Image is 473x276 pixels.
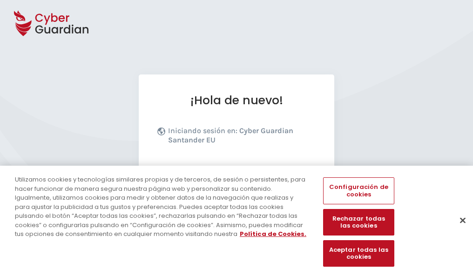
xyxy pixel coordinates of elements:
[15,175,309,239] div: Utilizamos cookies y tecnologías similares propias y de terceros, de sesión o persistentes, para ...
[240,229,306,238] a: Más información sobre su privacidad, se abre en una nueva pestaña
[168,126,313,149] p: Iniciando sesión en:
[168,126,293,144] b: Cyber Guardian Santander EU
[323,209,394,236] button: Rechazar todas las cookies
[157,93,316,108] h1: ¡Hola de nuevo!
[453,210,473,230] button: Cerrar
[323,240,394,267] button: Aceptar todas las cookies
[323,177,394,204] button: Configuración de cookies, Abre el cuadro de diálogo del centro de preferencias.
